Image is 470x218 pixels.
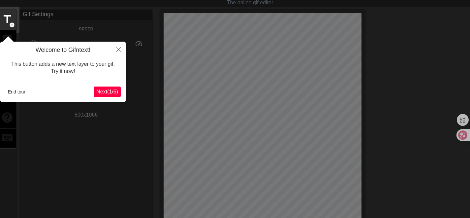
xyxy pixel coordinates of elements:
[5,47,121,54] h4: Welcome to Gifntext!
[5,87,28,97] button: End tour
[111,42,126,57] button: Close
[96,89,118,94] span: Next ( 1 / 6 )
[94,87,121,97] button: Next
[5,54,121,82] div: This button adds a new text layer to your gif. Try it now!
